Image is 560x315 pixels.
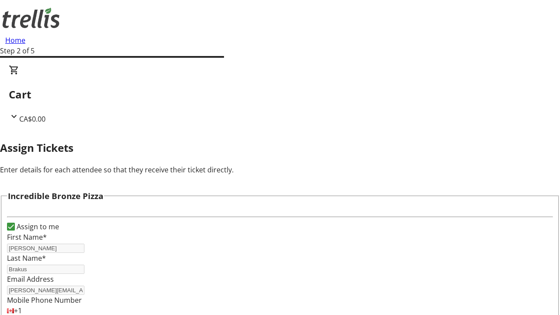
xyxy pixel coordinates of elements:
[15,221,59,232] label: Assign to me
[7,295,82,305] label: Mobile Phone Number
[7,253,46,263] label: Last Name*
[7,274,54,284] label: Email Address
[9,65,551,124] div: CartCA$0.00
[8,190,103,202] h3: Incredible Bronze Pizza
[19,114,45,124] span: CA$0.00
[7,232,47,242] label: First Name*
[9,87,551,102] h2: Cart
